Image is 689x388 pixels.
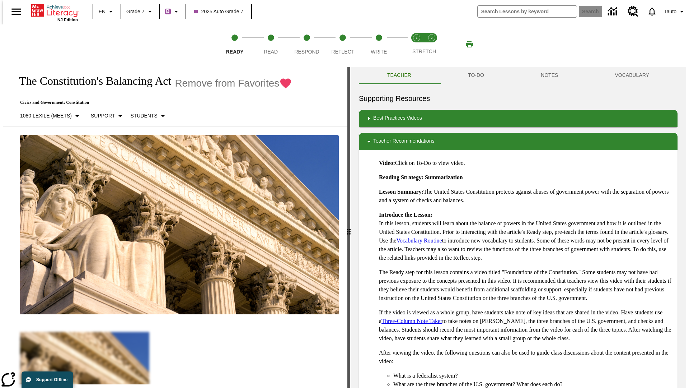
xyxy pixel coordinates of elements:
[379,348,672,366] p: After viewing the video, the following questions can also be used to guide class discussions abou...
[359,110,678,127] div: Best Practices Videos
[11,74,171,88] h1: The Constitution's Balancing Act
[664,8,676,15] span: Tauto
[332,49,355,55] span: Reflect
[6,1,27,22] button: Open side menu
[31,3,78,22] div: Home
[359,67,440,84] button: Teacher
[379,211,672,262] p: In this lesson, students will learn about the balance of powers in the United States government a...
[20,135,339,315] img: The U.S. Supreme Court Building displays the phrase, "Equal Justice Under Law."
[604,2,623,22] a: Data Center
[379,159,672,167] p: Click on To-Do to view video.
[379,188,672,205] p: The United States Constitution protects against abuses of government power with the separation of...
[425,174,463,180] strong: Summarization
[379,174,423,180] strong: Reading Strategy:
[226,49,244,55] span: Ready
[286,24,328,64] button: Respond step 3 of 5
[393,371,672,380] li: What is a federalist system?
[91,112,115,120] p: Support
[130,112,157,120] p: Students
[162,5,183,18] button: Boost Class color is purple. Change class color
[22,371,73,388] button: Support Offline
[88,110,127,123] button: Scaffolds, Support
[175,78,279,89] span: Remove from Favorites
[373,114,422,123] p: Best Practices Videos
[379,212,432,218] strong: Introduce the Lesson:
[36,377,67,382] span: Support Offline
[379,268,672,302] p: The Ready step for this lesson contains a video titled "Foundations of the Constitution." Some st...
[371,49,387,55] span: Write
[99,8,106,15] span: EN
[127,110,170,123] button: Select Student
[17,110,84,123] button: Select Lexile, 1080 Lexile (Meets)
[623,2,643,21] a: Resource Center, Will open in new tab
[250,24,291,64] button: Read step 2 of 5
[379,160,395,166] strong: Video:
[431,36,432,40] text: 2
[123,5,157,18] button: Grade: Grade 7, Select a grade
[57,18,78,22] span: NJ Edition
[359,93,678,104] h6: Supporting Resources
[95,5,118,18] button: Language: EN, Select a language
[396,237,442,244] a: Vocabulary Routine
[373,137,434,146] p: Teacher Recommendations
[166,7,170,16] span: B
[381,318,442,324] a: Three-Column Note Taker
[264,49,278,55] span: Read
[416,36,417,40] text: 1
[11,100,292,105] p: Civics and Government: Constitution
[478,6,577,17] input: search field
[359,133,678,150] div: Teacher Recommendations
[322,24,364,64] button: Reflect step 4 of 5
[512,67,586,84] button: NOTES
[194,8,244,15] span: 2025 Auto Grade 7
[347,67,350,388] div: Press Enter or Spacebar and then press right and left arrow keys to move the slider
[661,5,689,18] button: Profile/Settings
[294,49,319,55] span: Respond
[412,48,436,54] span: STRETCH
[359,67,678,84] div: Instructional Panel Tabs
[440,67,512,84] button: TO-DO
[350,67,686,388] div: activity
[214,24,256,64] button: Ready step 1 of 5
[406,24,427,64] button: Stretch Read step 1 of 2
[175,77,292,89] button: Remove from Favorites - The Constitution's Balancing Act
[586,67,678,84] button: VOCABULARY
[379,189,423,195] strong: Lesson Summary:
[643,2,661,21] a: Notifications
[126,8,145,15] span: Grade 7
[379,308,672,343] p: If the video is viewed as a whole group, have students take note of key ideas that are shared in ...
[458,38,481,51] button: Print
[20,112,72,120] p: 1080 Lexile (Meets)
[358,24,400,64] button: Write step 5 of 5
[421,24,442,64] button: Stretch Respond step 2 of 2
[3,67,347,384] div: reading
